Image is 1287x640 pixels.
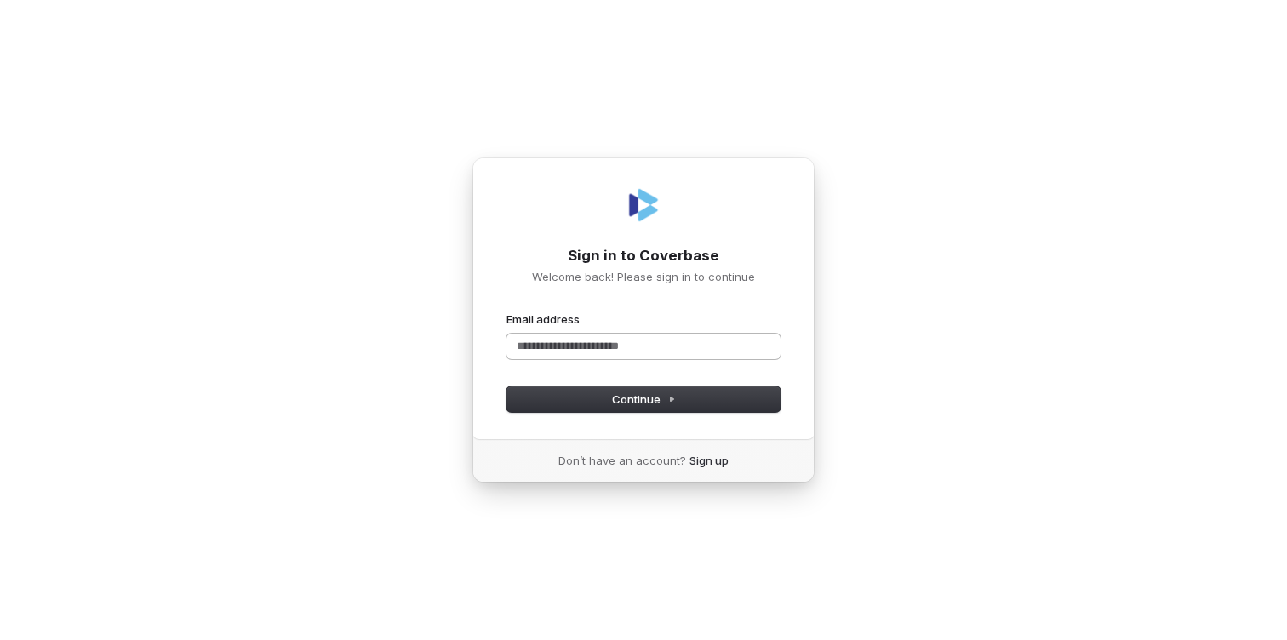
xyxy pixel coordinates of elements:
p: Welcome back! Please sign in to continue [506,269,781,284]
button: Continue [506,386,781,412]
a: Sign up [689,453,729,468]
span: Continue [612,391,676,407]
img: Coverbase [623,185,664,226]
span: Don’t have an account? [558,453,686,468]
h1: Sign in to Coverbase [506,246,781,266]
label: Email address [506,311,580,327]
